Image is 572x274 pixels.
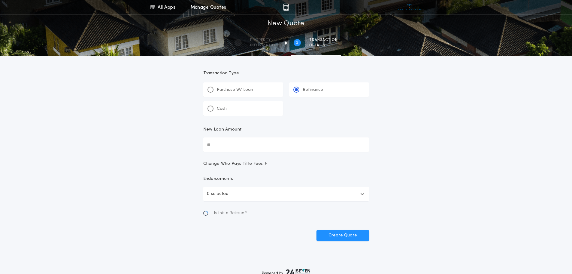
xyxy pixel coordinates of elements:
p: Transaction Type [203,70,369,76]
input: New Loan Amount [203,137,369,152]
h1: New Quote [268,19,304,29]
img: img [283,4,289,11]
button: 0 selected [203,187,369,201]
span: Is this a Reissue? [214,210,247,216]
img: vs-icon [398,4,421,10]
p: 0 selected [207,190,228,198]
p: New Loan Amount [203,127,242,133]
p: Cash [217,106,227,112]
span: Property [250,38,278,42]
span: details [309,43,338,48]
p: Refinance [303,87,323,93]
p: Endorsements [203,176,369,182]
p: Purchase W/ Loan [217,87,253,93]
h2: 2 [296,40,298,45]
span: Change Who Pays Title Fees [203,161,268,167]
button: Change Who Pays Title Fees [203,161,369,167]
span: Transaction [309,38,338,42]
span: information [250,43,278,48]
button: Create Quote [316,230,369,241]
